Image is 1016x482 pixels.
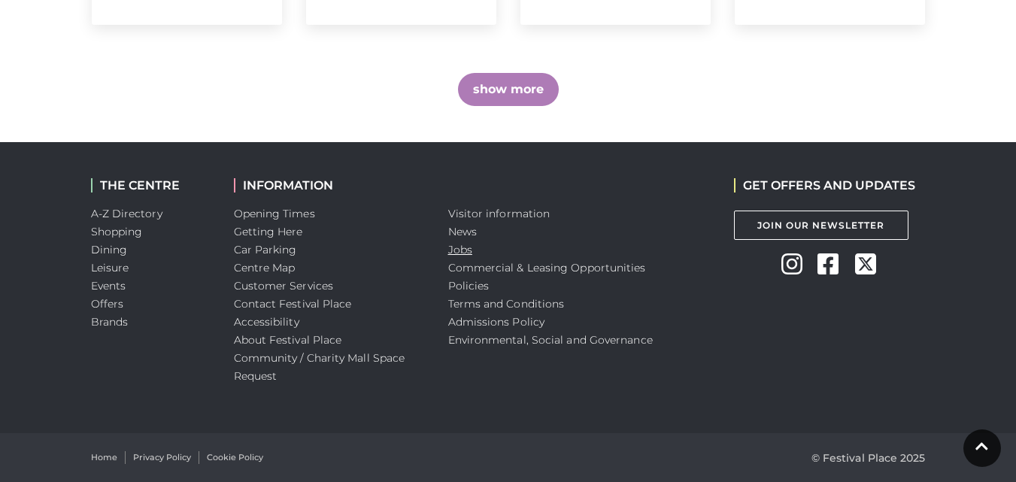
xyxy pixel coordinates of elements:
h2: THE CENTRE [91,178,211,192]
h2: INFORMATION [234,178,426,192]
a: Join Our Newsletter [734,211,908,240]
a: Policies [448,279,490,293]
a: Brands [91,315,129,329]
a: Home [91,451,117,464]
a: About Festival Place [234,333,342,347]
a: Admissions Policy [448,315,545,329]
a: Opening Times [234,207,315,220]
a: Leisure [91,261,129,274]
a: Events [91,279,126,293]
a: Customer Services [234,279,334,293]
a: Jobs [448,243,472,256]
a: Accessibility [234,315,299,329]
a: A-Z Directory [91,207,162,220]
a: Car Parking [234,243,297,256]
button: show more [458,73,559,106]
a: Community / Charity Mall Space Request [234,351,405,383]
a: Centre Map [234,261,296,274]
a: Commercial & Leasing Opportunities [448,261,646,274]
a: Shopping [91,225,143,238]
a: Terms and Conditions [448,297,565,311]
a: Cookie Policy [207,451,263,464]
a: Getting Here [234,225,303,238]
p: © Festival Place 2025 [811,449,926,467]
a: Contact Festival Place [234,297,352,311]
a: Environmental, Social and Governance [448,333,653,347]
a: Dining [91,243,128,256]
a: Privacy Policy [133,451,191,464]
a: Visitor information [448,207,550,220]
a: Offers [91,297,124,311]
a: News [448,225,477,238]
h2: GET OFFERS AND UPDATES [734,178,915,192]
